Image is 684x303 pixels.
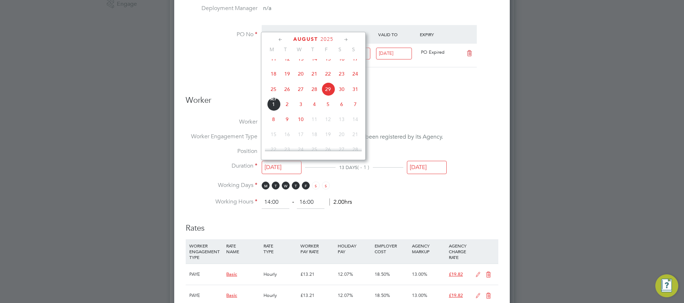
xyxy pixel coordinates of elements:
button: Engage Resource Center [655,274,678,297]
span: 5 [321,97,335,111]
span: 13.00% [412,271,427,277]
span: n/a [263,5,271,12]
span: 11 [308,112,321,126]
span: 4 [308,97,321,111]
span: M [265,46,279,53]
span: 30 [335,82,348,96]
input: Select one [376,48,412,59]
span: S [322,182,330,189]
span: Basic [226,292,237,298]
span: S [333,46,347,53]
span: 2.00hrs [329,198,352,206]
div: WORKER ENGAGEMENT TYPE [187,239,224,264]
span: 7 [348,97,362,111]
span: 26 [280,82,294,96]
span: 14 [348,112,362,126]
div: Valid To [376,28,418,41]
span: 18.50% [375,292,390,298]
span: 13 DAYS [339,164,357,170]
h3: Rates [186,216,498,234]
span: 13.00% [412,292,427,298]
span: 23 [335,67,348,81]
div: PO Number [267,28,334,41]
span: S [312,182,320,189]
span: 6 [335,97,348,111]
span: 31 [348,82,362,96]
span: 13 [294,52,308,66]
div: £13.21 [299,264,336,285]
span: 25 [267,82,280,96]
div: Hourly [262,264,299,285]
span: W [292,46,306,53]
span: 20 [335,128,348,141]
span: W [282,182,290,189]
div: HOLIDAY PAY [336,239,373,258]
span: 1 [267,97,280,111]
h3: Worker [186,95,498,111]
span: 22 [267,143,280,156]
span: 16 [335,52,348,66]
span: 12.07% [338,292,353,298]
span: 20 [294,67,308,81]
label: Working Hours [186,198,257,206]
span: August [293,36,318,42]
span: 18 [267,67,280,81]
span: 12.07% [338,271,353,277]
span: T [306,46,319,53]
span: 24 [348,67,362,81]
span: 21 [348,128,362,141]
label: Worker [186,118,257,126]
label: Worker Engagement Type [186,133,257,140]
span: 19 [280,67,294,81]
span: S [347,46,360,53]
span: 29 [321,82,335,96]
span: 8 [267,112,280,126]
span: £19.82 [449,292,463,298]
span: 23 [280,143,294,156]
span: 27 [335,143,348,156]
span: T [292,182,300,189]
div: AGENCY MARKUP [410,239,447,258]
span: 17 [348,52,362,66]
input: 08:00 [262,196,289,209]
div: WORKER PAY RATE [299,239,336,258]
span: 18.50% [375,271,390,277]
span: F [302,182,310,189]
span: 10 [294,112,308,126]
span: 2 [280,97,294,111]
span: Basic [226,271,237,277]
span: 2025 [320,36,333,42]
span: 15 [321,52,335,66]
span: Sep [267,97,280,101]
span: T [272,182,280,189]
label: Duration [186,162,257,170]
input: 17:00 [297,196,324,209]
span: 12 [321,112,335,126]
input: Select one [407,161,447,174]
span: 27 [294,82,308,96]
span: ( - 1 ) [357,164,369,170]
span: 25 [308,143,321,156]
div: EMPLOYER COST [373,239,410,258]
div: RATE NAME [224,239,261,258]
span: 24 [294,143,308,156]
span: 26 [321,143,335,156]
span: 3 [294,97,308,111]
span: 15 [267,128,280,141]
span: ‐ [291,198,295,206]
span: 11 [267,52,280,66]
div: PAYE [187,264,224,285]
div: Expiry [418,28,460,41]
span: M [262,182,270,189]
label: Position [186,148,257,155]
span: T [279,46,292,53]
span: 18 [308,128,321,141]
label: PO No [186,31,257,38]
span: 21 [308,67,321,81]
div: AGENCY CHARGE RATE [447,239,472,264]
span: £19.82 [449,271,463,277]
span: PO Expired [421,49,445,55]
span: 28 [348,143,362,156]
span: F [319,46,333,53]
div: Valid From [334,28,376,41]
